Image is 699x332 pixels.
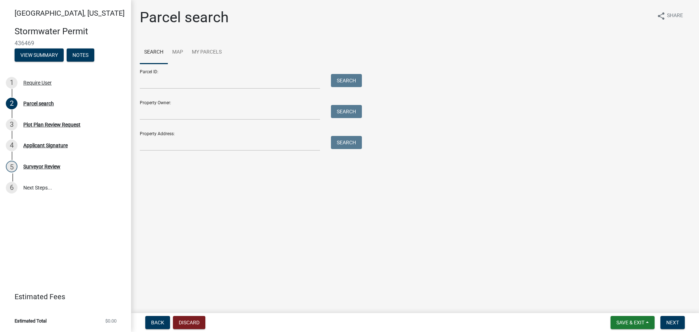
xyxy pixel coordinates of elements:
button: Back [145,316,170,329]
div: 6 [6,182,17,194]
a: Search [140,41,168,64]
button: Save & Exit [611,316,655,329]
span: [GEOGRAPHIC_DATA], [US_STATE] [15,9,125,17]
span: Next [666,320,679,325]
button: Search [331,105,362,118]
i: share [657,12,666,20]
h4: Stormwater Permit [15,26,125,37]
div: Require User [23,80,52,85]
span: $0.00 [105,319,116,323]
button: Discard [173,316,205,329]
button: Next [660,316,685,329]
wm-modal-confirm: Summary [15,52,64,58]
a: Estimated Fees [6,289,119,304]
a: Map [168,41,187,64]
h1: Parcel search [140,9,229,26]
span: 436469 [15,40,116,47]
div: 1 [6,77,17,89]
div: 3 [6,119,17,130]
button: Notes [67,48,94,62]
div: 4 [6,140,17,151]
span: Share [667,12,683,20]
div: 2 [6,98,17,109]
span: Save & Exit [616,320,644,325]
div: Applicant Signature [23,143,68,148]
div: Plot Plan Review Request [23,122,80,127]
div: Parcel search [23,101,54,106]
span: Estimated Total [15,319,47,323]
button: shareShare [651,9,689,23]
button: View Summary [15,48,64,62]
span: Back [151,320,164,325]
button: Search [331,136,362,149]
div: 5 [6,161,17,172]
wm-modal-confirm: Notes [67,52,94,58]
button: Search [331,74,362,87]
a: My Parcels [187,41,226,64]
div: Surveyor Review [23,164,60,169]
